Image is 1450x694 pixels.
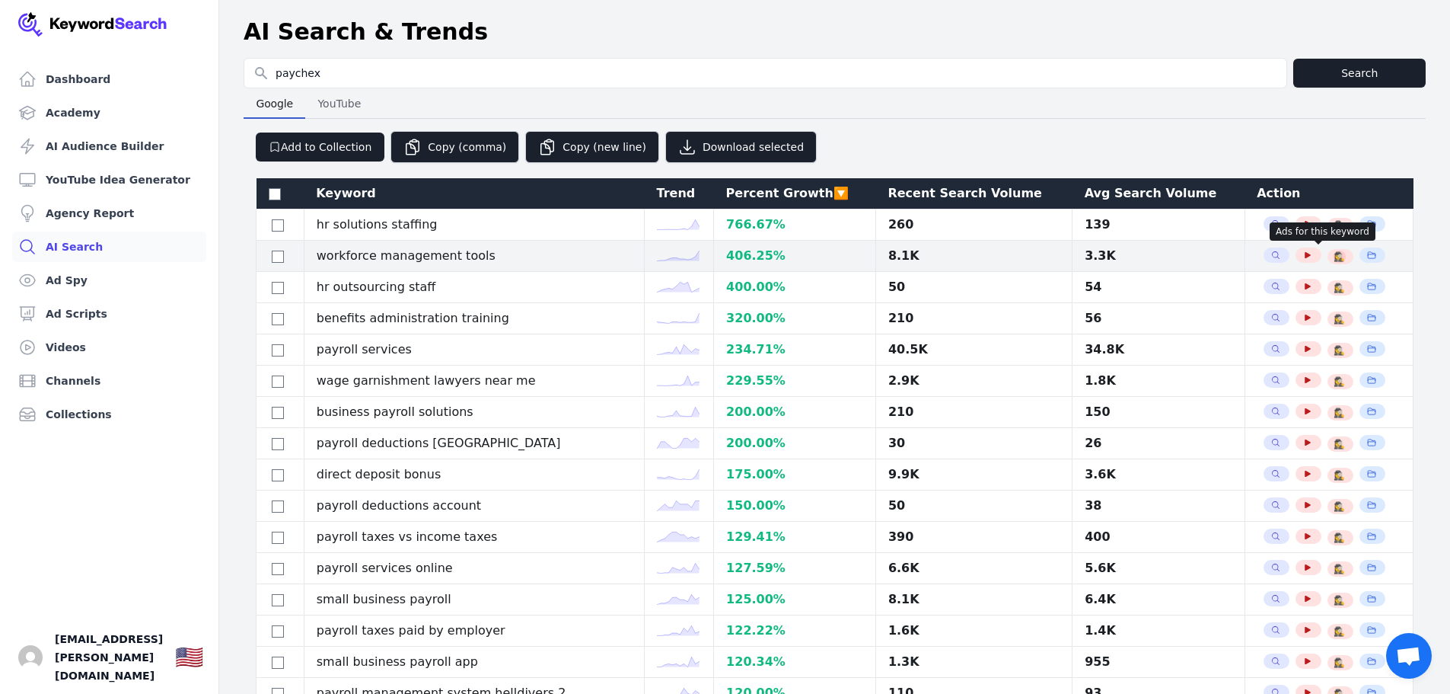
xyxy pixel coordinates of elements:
div: 234.71 % [726,341,863,359]
div: 6.4K [1085,590,1232,609]
button: Download selected [665,131,817,163]
div: 127.59 % [726,559,863,577]
div: 8.1K [888,247,1060,265]
span: 🕵️‍♀️ [1334,657,1345,669]
span: 🕵️‍♀️ [1334,594,1345,606]
td: payroll deductions [GEOGRAPHIC_DATA] [304,428,644,459]
div: 1.4K [1085,622,1232,640]
span: 🕵️‍♀️ [1334,344,1345,357]
p: Ads for this keyword [1276,225,1369,238]
td: payroll taxes paid by employer [304,616,644,647]
button: 🕵️‍♀️ [1334,251,1346,263]
a: Channels [12,366,206,396]
div: 200.00 % [726,403,863,421]
button: 🕵️‍♀️ [1334,657,1346,669]
a: Academy [12,98,206,128]
div: 1.6K [888,622,1060,640]
button: 🕵️‍♀️ [1334,438,1346,450]
div: Recent Search Volume [888,184,1060,203]
div: 3.6K [1085,465,1232,484]
button: 🕵️‍♀️ [1334,594,1346,606]
div: 56 [1085,309,1232,328]
td: small business payroll app [304,647,644,678]
a: Agency Report [12,198,206,229]
button: 🕵️‍♀️ [1334,501,1346,513]
div: 139 [1085,216,1232,234]
button: Add to Collection [256,133,384,162]
td: payroll services online [304,553,644,584]
div: 210 [888,309,1060,328]
div: Open chat [1386,633,1432,679]
h1: AI Search & Trends [244,18,488,46]
div: 260 [888,216,1060,234]
td: payroll services [304,334,644,366]
button: 🕵️‍♀️ [1334,313,1346,325]
div: 406.25 % [726,247,863,265]
span: 🕵️‍♀️ [1334,313,1345,325]
div: 🇺🇸 [175,644,203,671]
button: 🕵️‍♀️ [1334,469,1346,481]
span: 🕵️‍♀️ [1334,438,1345,450]
div: 1.8K [1085,372,1232,390]
div: 34.8K [1085,341,1232,359]
div: 150.00 % [726,497,863,515]
button: Copy (comma) [390,131,519,163]
a: AI Audience Builder [12,131,206,162]
div: Action [1257,184,1401,203]
button: 🕵️‍♀️ [1334,532,1346,544]
div: 150 [1085,403,1232,421]
div: 122.22 % [726,622,863,640]
button: 🕵️‍♀️ [1334,376,1346,388]
div: 400.00 % [726,278,863,296]
td: payroll deductions account [304,491,644,522]
button: 🕵️‍♀️ [1334,625,1346,638]
div: 50 [888,278,1060,296]
button: Search [1293,59,1426,88]
a: Videos [12,332,206,363]
td: business payroll solutions [304,397,644,428]
td: payroll taxes vs income taxes [304,522,644,553]
span: 🕵️‍♀️ [1334,407,1345,419]
a: Ad Scripts [12,299,206,329]
div: Keyword [316,184,632,203]
div: 120.34 % [726,653,863,671]
button: 🕵️‍♀️ [1334,219,1346,232]
span: 🕵️‍♀️ [1334,251,1345,263]
span: 🕵️‍♀️ [1334,625,1345,638]
td: hr solutions staffing [304,209,644,241]
div: 54 [1085,278,1232,296]
div: 6.6K [888,559,1060,577]
div: 38 [1085,497,1232,515]
div: 26 [1085,434,1232,453]
button: 🕵️‍♀️ [1334,282,1346,294]
span: 🕵️‍♀️ [1334,376,1345,388]
div: 5.6K [1085,559,1232,577]
div: 955 [1085,653,1232,671]
button: Copy (new line) [525,131,659,163]
div: 9.9K [888,465,1060,484]
div: 50 [888,497,1060,515]
button: 🕵️‍♀️ [1334,344,1346,357]
span: Google [250,93,299,114]
span: 🕵️‍♀️ [1334,282,1345,294]
div: 30 [888,434,1060,453]
span: 🕵️‍♀️ [1334,219,1345,232]
button: 🕵️‍♀️ [1334,407,1346,419]
div: Avg Search Volume [1085,184,1232,203]
div: 200.00 % [726,434,863,453]
td: wage garnishment lawyers near me [304,366,644,397]
div: 229.55 % [726,372,863,390]
div: 175.00 % [726,465,863,484]
div: 2.9K [888,372,1060,390]
span: 🕵️‍♀️ [1334,501,1345,513]
div: Trend [657,184,702,203]
button: 🇺🇸 [175,642,203,673]
a: Collections [12,399,206,430]
td: hr outsourcing staff [304,272,644,303]
span: YouTube [311,93,367,114]
div: 766.67 % [726,216,863,234]
div: 400 [1085,528,1232,546]
div: Percent Growth 🔽 [726,184,864,203]
div: 1.3K [888,653,1060,671]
